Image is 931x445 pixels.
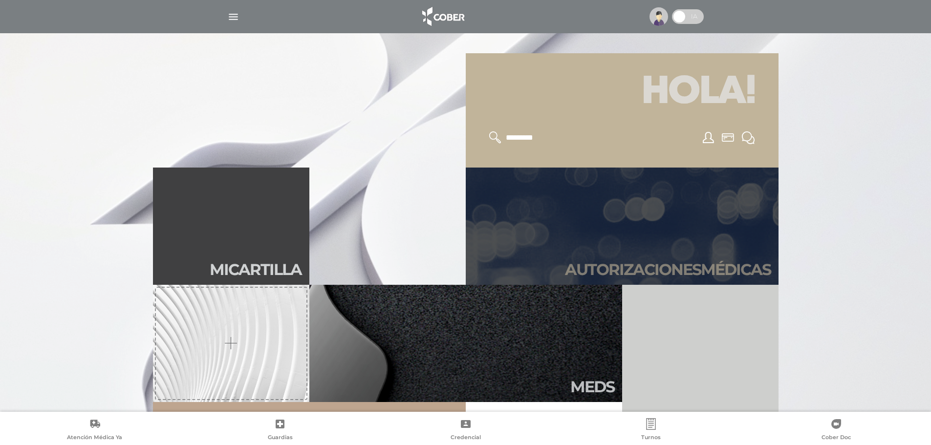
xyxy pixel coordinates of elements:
[477,65,767,120] h1: Hola!
[451,434,481,443] span: Credencial
[309,285,622,402] a: Meds
[153,168,309,285] a: Micartilla
[227,11,239,23] img: Cober_menu-lines-white.svg
[373,418,558,443] a: Credencial
[650,7,668,26] img: profile-placeholder.svg
[558,418,743,443] a: Turnos
[417,5,468,28] img: logo_cober_home-white.png
[187,418,372,443] a: Guardias
[570,378,614,396] h2: Meds
[67,434,122,443] span: Atención Médica Ya
[2,418,187,443] a: Atención Médica Ya
[268,434,293,443] span: Guardias
[210,260,302,279] h2: Mi car tilla
[565,260,771,279] h2: Autori zaciones médicas
[744,418,929,443] a: Cober Doc
[466,168,779,285] a: Autorizacionesmédicas
[641,434,661,443] span: Turnos
[822,434,851,443] span: Cober Doc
